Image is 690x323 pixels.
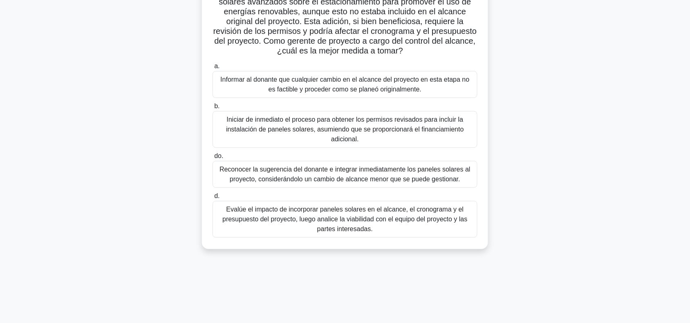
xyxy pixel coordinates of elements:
[214,152,223,159] font: do.
[214,62,220,69] font: a.
[220,76,469,93] font: Informar al donante que cualquier cambio en el alcance del proyecto en esta etapa no es factible ...
[226,116,464,143] font: Iniciar de inmediato el proceso para obtener los permisos revisados para incluir la instalación d...
[220,166,470,183] font: Reconocer la sugerencia del donante e integrar inmediatamente los paneles solares al proyecto, co...
[214,192,220,199] font: d.
[214,102,220,109] font: b.
[222,206,468,232] font: Evalúe el impacto de incorporar paneles solares en el alcance, el cronograma y el presupuesto del...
